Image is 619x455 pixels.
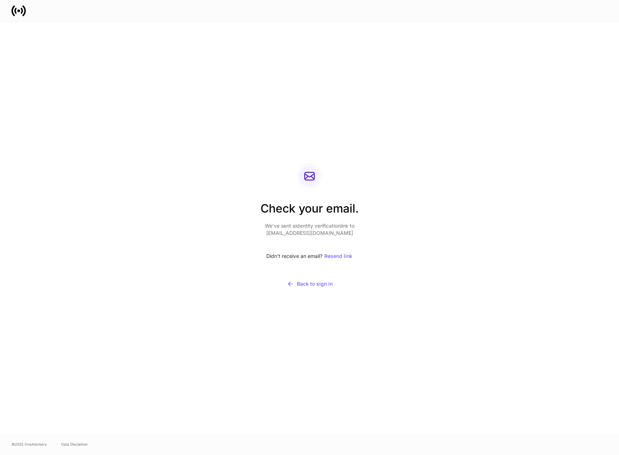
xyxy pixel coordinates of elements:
[260,276,359,292] button: Back to sign in
[287,280,333,287] div: Back to sign in
[324,254,352,259] div: Resend link
[260,248,359,264] div: Didn’t receive an email?
[61,441,88,447] a: Data Disclaimer
[260,201,359,222] h2: Check your email.
[324,248,353,264] button: Resend link
[260,222,359,237] p: We’ve sent a identity verification link to [EMAIL_ADDRESS][DOMAIN_NAME]
[12,441,47,447] span: © 2025 OneAdvisory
